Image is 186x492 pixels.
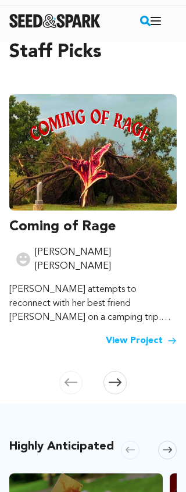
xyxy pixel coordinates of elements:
[9,95,177,211] img: Coming of Rage image
[106,334,177,348] a: View Project
[9,14,101,28] img: Seed&Spark Logo Dark Mode
[9,39,177,67] h2: Staff Picks
[9,283,177,325] p: [PERSON_NAME] attempts to reconnect with her best friend [PERSON_NAME] on a camping trip. When a ...
[35,246,177,274] p: [PERSON_NAME] [PERSON_NAME]
[9,439,114,455] h2: Highly Anticipated
[9,14,101,28] a: Seed&Spark Homepage
[16,253,30,267] img: user.png
[9,218,177,237] h3: Coming of Rage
